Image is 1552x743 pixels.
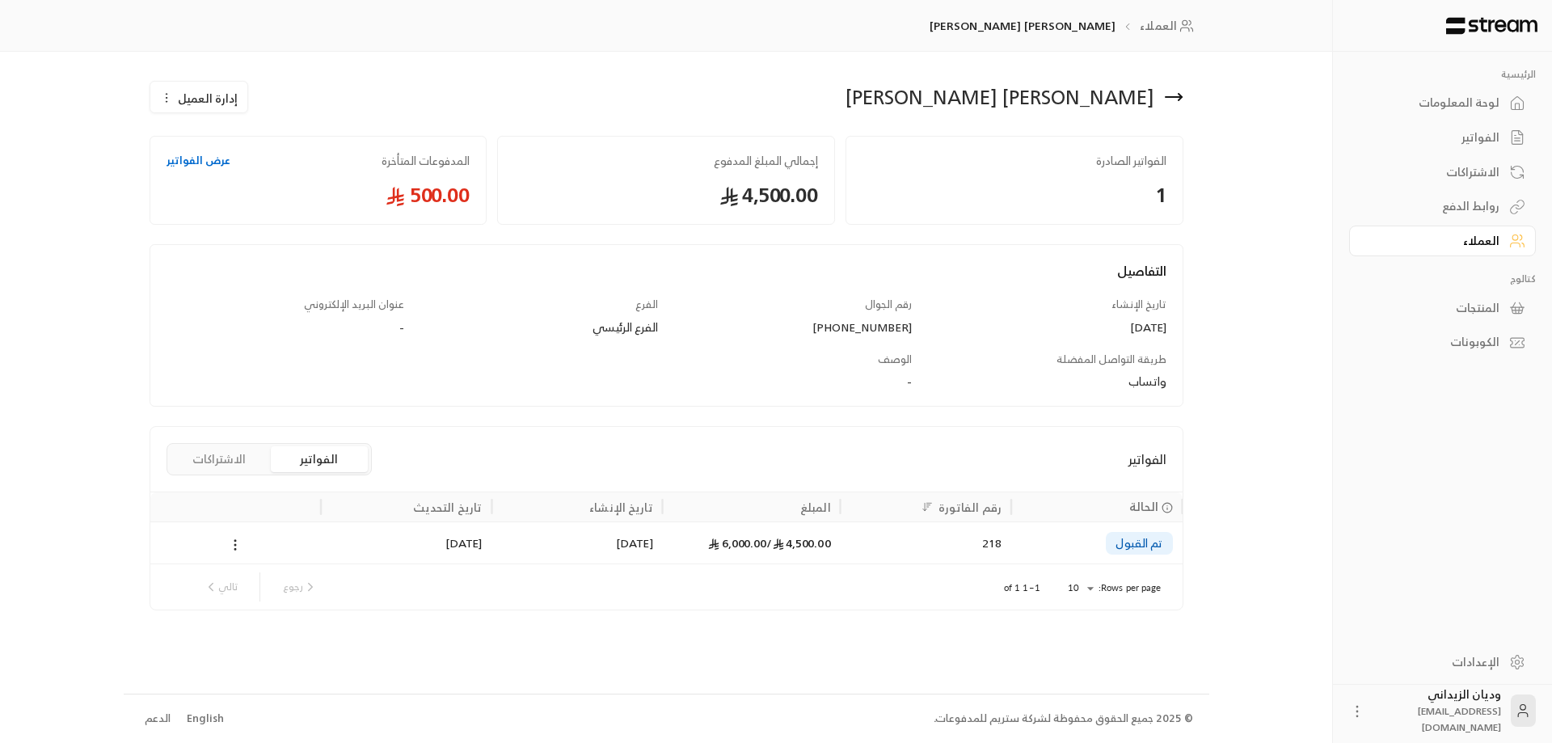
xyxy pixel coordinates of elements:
button: إدارة العميل [150,82,247,114]
p: الرئيسية [1349,68,1536,81]
a: المنتجات [1349,292,1536,323]
p: 1–1 of 1 [1004,581,1040,594]
span: إدارة العميل [178,90,238,107]
div: المبلغ [800,497,831,517]
div: [PHONE_NUMBER] [674,319,913,336]
a: الإعدادات [1349,646,1536,678]
div: 10 [1060,578,1099,598]
span: عنوان البريد الإلكتروني [304,295,404,314]
span: طريقة التواصل المفضلة [1056,350,1166,369]
a: الكوبونات [1349,327,1536,358]
div: رقم الفاتورة [938,497,1002,517]
span: واتساب [1128,371,1166,391]
span: تاريخ الإنشاء [1111,295,1166,314]
div: 6,000.00 [673,522,831,564]
p: كتالوج [1349,272,1536,285]
span: رقم الجوال [865,295,912,314]
div: تاريخ التحديث [413,497,483,517]
div: الفرع الرئيسي [420,319,659,336]
div: [DATE] [501,522,652,564]
div: الاشتراكات [1369,164,1499,180]
a: لوحة المعلومات [1349,87,1536,119]
a: روابط الدفع [1349,191,1536,222]
div: وديان الزيداني [1375,686,1501,735]
div: الإعدادات [1369,654,1499,670]
button: الفواتير [271,446,368,472]
span: 500.00 [167,182,470,208]
span: المدفوعات المتأخرة [382,153,470,169]
span: 4,500.00 [514,182,818,208]
p: [PERSON_NAME] [PERSON_NAME] [930,18,1116,34]
div: © 2025 جميع الحقوق محفوظة لشركة ستريم للمدفوعات. [934,711,1193,727]
a: المدفوعات المتأخرةعرض الفواتير500.00 [150,136,487,225]
a: الاشتراكات [1349,156,1536,188]
div: - [167,319,405,336]
div: الفواتير [1369,129,1499,146]
a: الفواتير [1349,122,1536,154]
div: English [187,711,224,727]
a: عرض الفواتير [167,153,230,169]
span: الفواتير [1128,450,1166,469]
span: التفاصيل [1117,260,1166,282]
div: روابط الدفع [1369,198,1499,214]
span: الفواتير الصادرة [862,153,1166,169]
span: الحالة [1129,498,1159,515]
span: الفرع [635,295,658,314]
a: العملاء [1349,226,1536,257]
a: العملاء [1140,18,1199,34]
div: لوحة المعلومات [1369,95,1499,111]
div: الكوبونات [1369,334,1499,350]
nav: breadcrumb [930,18,1200,34]
span: [EMAIL_ADDRESS][DOMAIN_NAME] [1418,703,1501,736]
div: 218 [850,522,1002,564]
span: 4,500.00 / [766,533,830,553]
div: [DATE] [331,522,482,564]
img: Logo [1444,17,1539,35]
p: Rows per page: [1099,581,1162,594]
div: تاريخ الإنشاء [589,497,652,517]
div: - [420,374,913,390]
div: [DATE] [928,319,1166,336]
div: [PERSON_NAME] [PERSON_NAME] [846,84,1154,110]
span: الوصف [878,350,912,369]
div: المنتجات [1369,300,1499,316]
span: تم القبول [1115,535,1162,551]
button: الاشتراكات [171,446,268,472]
button: Sort [917,497,937,517]
span: 1 [862,182,1166,208]
span: إجمالي المبلغ المدفوع [514,153,818,169]
div: العملاء [1369,233,1499,249]
a: الدعم [140,704,176,733]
